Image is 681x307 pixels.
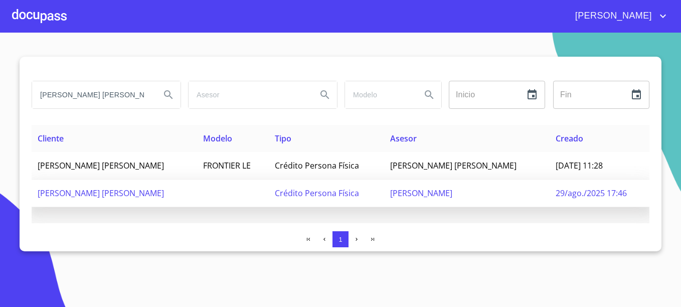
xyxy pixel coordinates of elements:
span: [PERSON_NAME] [PERSON_NAME] [38,160,164,171]
span: [PERSON_NAME] [568,8,657,24]
span: Asesor [390,133,417,144]
button: 1 [332,231,349,247]
input: search [189,81,309,108]
span: [PERSON_NAME] [390,188,452,199]
span: [PERSON_NAME] [PERSON_NAME] [390,160,517,171]
span: Crédito Persona Física [275,160,359,171]
span: Creado [556,133,583,144]
button: Search [313,83,337,107]
span: Modelo [203,133,232,144]
span: 29/ago./2025 17:46 [556,188,627,199]
span: Crédito Persona Física [275,188,359,199]
input: search [345,81,413,108]
span: Cliente [38,133,64,144]
span: Tipo [275,133,291,144]
span: [PERSON_NAME] [PERSON_NAME] [38,188,164,199]
button: Search [417,83,441,107]
span: [DATE] 11:28 [556,160,603,171]
input: search [32,81,152,108]
span: 1 [338,236,342,243]
button: Search [156,83,181,107]
button: account of current user [568,8,669,24]
span: FRONTIER LE [203,160,251,171]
